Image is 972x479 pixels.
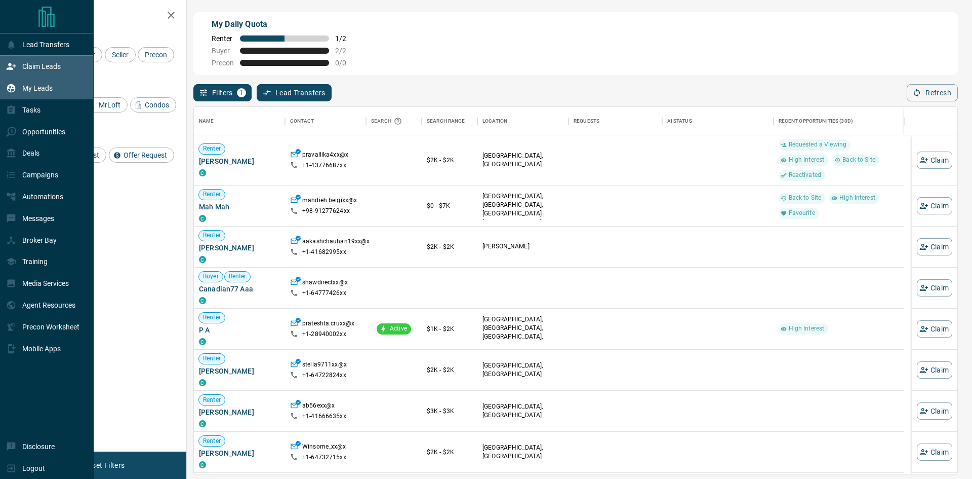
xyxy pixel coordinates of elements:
[427,324,472,334] p: $1K - $2K
[785,209,819,217] span: Favourite
[482,361,563,379] p: [GEOGRAPHIC_DATA], [GEOGRAPHIC_DATA]
[199,407,280,417] span: [PERSON_NAME]
[199,156,280,166] span: [PERSON_NAME]
[285,107,366,135] div: Contact
[774,107,904,135] div: Recent Opportunities (30d)
[785,324,829,333] span: High Interest
[225,272,251,281] span: Renter
[335,34,357,43] span: 1 / 2
[335,59,357,67] span: 0 / 0
[199,461,206,468] div: condos.ca
[199,297,206,304] div: condos.ca
[482,107,507,135] div: Location
[917,152,952,169] button: Claim
[662,107,774,135] div: AI Status
[477,107,569,135] div: Location
[194,107,285,135] div: Name
[785,194,826,202] span: Back to Site
[302,412,346,421] p: +1- 41666635xx
[302,401,335,412] p: ab56exx@x
[199,354,225,363] span: Renter
[199,243,280,253] span: [PERSON_NAME]
[779,107,853,135] div: Recent Opportunities (30d)
[427,448,472,457] p: $2K - $2K
[335,47,357,55] span: 2 / 2
[199,169,206,176] div: condos.ca
[917,279,952,297] button: Claim
[199,215,206,222] div: condos.ca
[422,107,477,135] div: Search Range
[482,192,563,227] p: [GEOGRAPHIC_DATA], [GEOGRAPHIC_DATA], [GEOGRAPHIC_DATA] | [GEOGRAPHIC_DATA]
[199,231,225,240] span: Renter
[917,402,952,420] button: Claim
[574,107,599,135] div: Requests
[105,47,136,62] div: Seller
[199,448,280,458] span: [PERSON_NAME]
[290,107,314,135] div: Contact
[212,34,234,43] span: Renter
[212,18,357,30] p: My Daily Quota
[199,396,225,404] span: Renter
[302,371,346,380] p: +1- 64722824xx
[199,313,225,322] span: Renter
[302,319,354,330] p: prateshta.cruxx@x
[427,407,472,416] p: $3K - $3K
[427,242,472,251] p: $2K - $2K
[199,379,206,386] div: condos.ca
[84,97,128,113] div: MrLoft
[199,272,223,281] span: Buyer
[917,320,952,338] button: Claim
[371,107,404,135] div: Search
[907,84,958,101] button: Refresh
[130,97,176,113] div: Condos
[667,107,692,135] div: AI Status
[835,194,879,202] span: High Interest
[212,47,234,55] span: Buyer
[238,89,245,96] span: 1
[302,289,346,298] p: +1- 64777426xx
[108,51,132,59] span: Seller
[257,84,332,101] button: Lead Transfers
[482,152,563,169] p: [GEOGRAPHIC_DATA], [GEOGRAPHIC_DATA]
[95,101,124,109] span: MrLoft
[427,156,472,165] p: $2K - $2K
[199,325,280,335] span: P A
[302,207,350,215] p: +98- 91277624xx
[482,242,563,251] p: [PERSON_NAME]
[302,278,348,289] p: shawdirectxx@x
[199,366,280,376] span: [PERSON_NAME]
[302,330,346,339] p: +1- 28940002xx
[427,107,465,135] div: Search Range
[199,284,280,294] span: Canadian77 Aaa
[482,444,563,461] p: [GEOGRAPHIC_DATA], [GEOGRAPHIC_DATA]
[302,248,346,256] p: +1- 41682995xx
[302,237,370,248] p: aakashchauhan19xx@x
[141,51,171,59] span: Precon
[302,443,346,453] p: Winsome_xx@x
[427,365,472,375] p: $2K - $2K
[199,107,214,135] div: Name
[199,190,225,199] span: Renter
[199,144,225,153] span: Renter
[302,151,348,161] p: pravallika4xx@x
[302,453,346,462] p: +1- 64732715xx
[199,437,225,446] span: Renter
[785,140,850,149] span: Requested a Viewing
[193,84,252,101] button: Filters1
[917,197,952,214] button: Claim
[199,420,206,427] div: condos.ca
[302,196,357,207] p: mahdieh.beigixx@x
[785,171,825,179] span: Reactivated
[199,256,206,263] div: condos.ca
[141,101,173,109] span: Condos
[785,156,829,164] span: High Interest
[482,315,563,350] p: [GEOGRAPHIC_DATA], [GEOGRAPHIC_DATA], [GEOGRAPHIC_DATA], [GEOGRAPHIC_DATA]
[302,360,347,371] p: stella9711xx@x
[302,161,346,170] p: +1- 43776687xx
[138,47,174,62] div: Precon
[120,151,171,159] span: Offer Request
[482,402,563,420] p: [GEOGRAPHIC_DATA], [GEOGRAPHIC_DATA]
[199,338,206,345] div: condos.ca
[199,202,280,212] span: Mah Mah
[917,361,952,379] button: Claim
